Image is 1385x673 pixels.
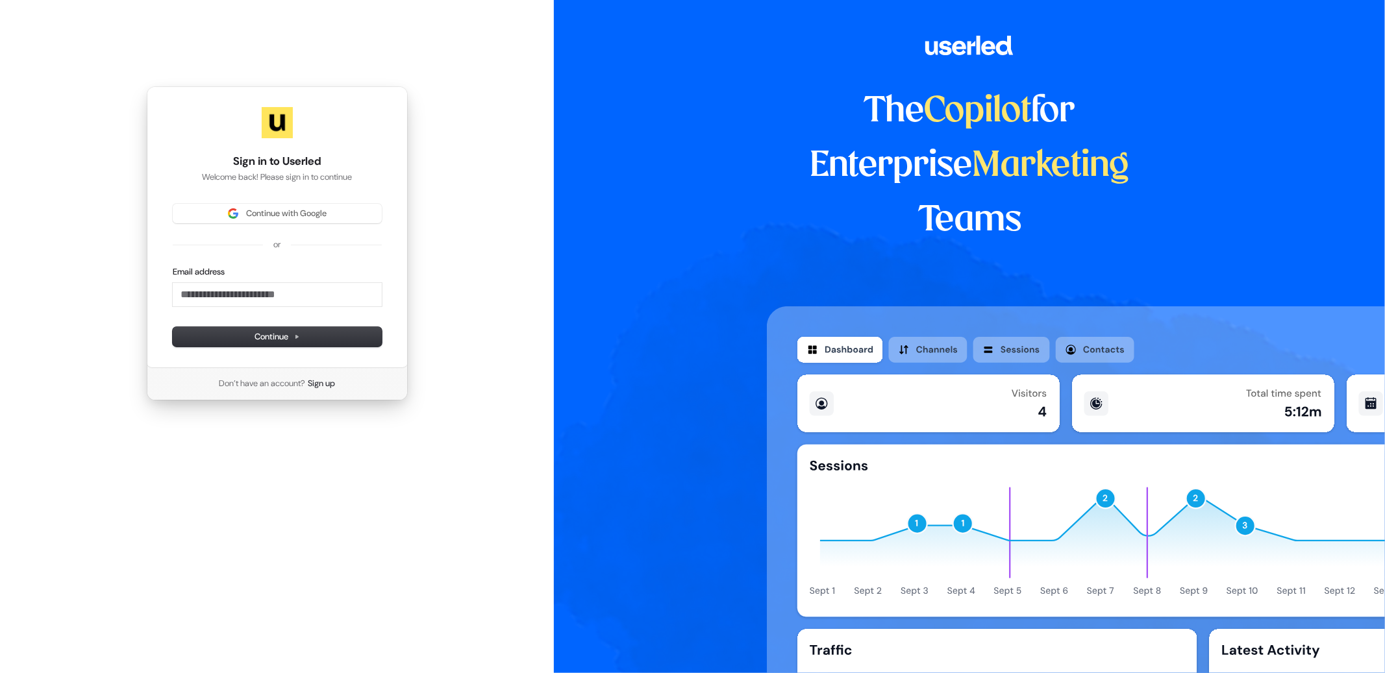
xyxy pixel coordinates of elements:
[973,149,1130,183] span: Marketing
[173,154,382,169] h1: Sign in to Userled
[255,331,300,343] span: Continue
[246,208,327,219] span: Continue with Google
[173,204,382,223] button: Sign in with GoogleContinue with Google
[925,95,1032,128] span: Copilot
[173,327,382,347] button: Continue
[173,266,225,278] label: Email address
[262,107,293,138] img: Userled
[308,378,335,389] a: Sign up
[767,84,1173,248] h1: The for Enterprise Teams
[273,239,281,251] p: or
[219,378,305,389] span: Don’t have an account?
[228,208,238,219] img: Sign in with Google
[173,171,382,183] p: Welcome back! Please sign in to continue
